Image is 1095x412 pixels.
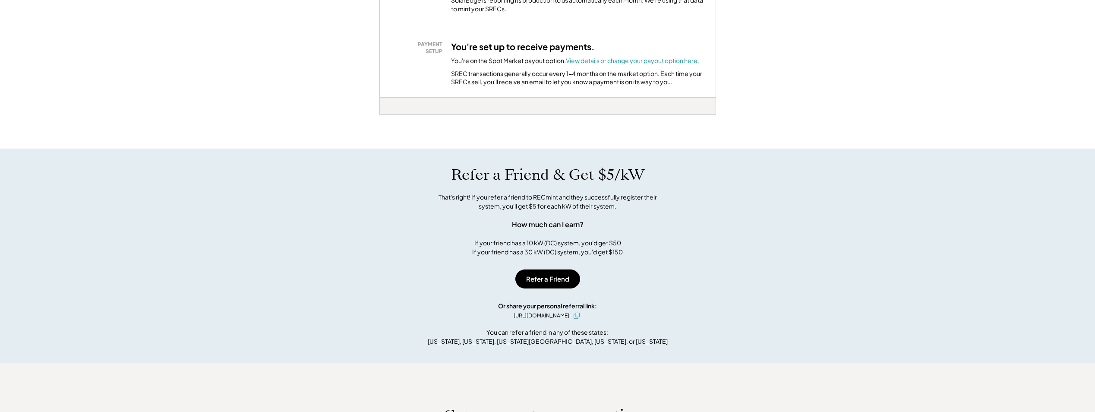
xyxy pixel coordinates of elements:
[451,41,595,52] h3: You're set up to receive payments.
[514,312,569,320] div: [URL][DOMAIN_NAME]
[498,301,597,311] div: Or share your personal referral link:
[566,57,699,64] a: View details or change your payout option here.
[395,41,442,54] div: PAYMENT SETUP
[451,57,699,65] div: You're on the Spot Market payout option.
[428,328,668,346] div: You can refer a friend in any of these states: [US_STATE], [US_STATE], [US_STATE][GEOGRAPHIC_DATA...
[451,70,705,86] div: SREC transactions generally occur every 1-4 months on the market option. Each time your SRECs sel...
[379,115,410,118] div: 8dj9g7ah - VA Distributed
[451,166,644,184] h1: Refer a Friend & Get $5/kW
[512,219,584,230] div: How much can I earn?
[472,238,623,257] div: If your friend has a 10 kW (DC) system, you'd get $50 If your friend has a 30 kW (DC) system, you...
[571,311,582,321] button: click to copy
[429,193,666,211] div: That's right! If you refer a friend to RECmint and they successfully register their system, you'l...
[515,269,580,288] button: Refer a Friend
